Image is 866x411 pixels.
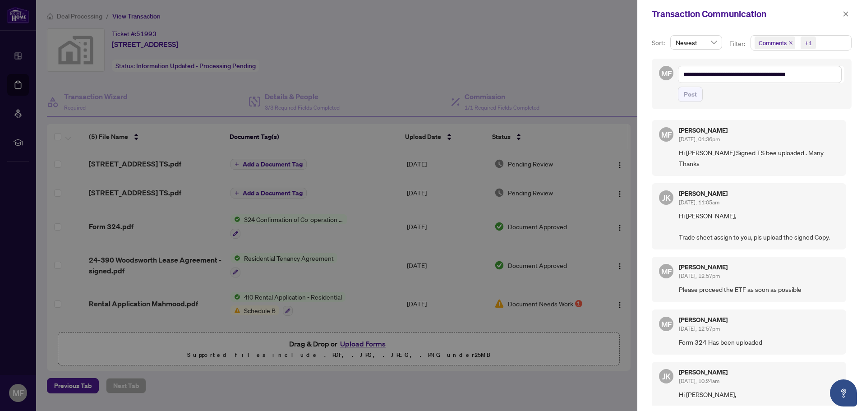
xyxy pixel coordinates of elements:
span: [DATE], 10:24am [679,378,719,384]
span: MF [661,129,672,141]
span: close [788,41,793,45]
span: MF [661,67,672,79]
span: JK [662,370,671,383]
h5: [PERSON_NAME] [679,264,728,270]
button: Post [678,87,703,102]
h5: [PERSON_NAME] [679,369,728,375]
span: [DATE], 12:57pm [679,325,720,332]
span: Newest [676,36,717,49]
h5: [PERSON_NAME] [679,317,728,323]
span: close [843,11,849,17]
span: MF [661,265,672,277]
div: Transaction Communication [652,7,840,21]
span: [DATE], 12:57pm [679,272,720,279]
span: Please proceed the ETF as soon as possible [679,284,839,295]
span: JK [662,191,671,204]
span: [DATE], 01:36pm [679,136,720,143]
h5: [PERSON_NAME] [679,190,728,197]
span: [DATE], 11:05am [679,199,719,206]
span: Form 324 Has been uploaded [679,337,839,347]
span: Comments [755,37,795,49]
div: +1 [805,38,812,47]
span: MF [661,318,672,330]
span: Hi [PERSON_NAME], Trade sheet assign to you, pls upload the signed Copy. [679,211,839,242]
p: Filter: [729,39,746,49]
h5: [PERSON_NAME] [679,127,728,134]
button: Open asap [830,379,857,406]
p: Sort: [652,38,667,48]
span: Comments [759,38,787,47]
span: Hi [PERSON_NAME] Signed TS bee uploaded . Many Thanks [679,148,839,169]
